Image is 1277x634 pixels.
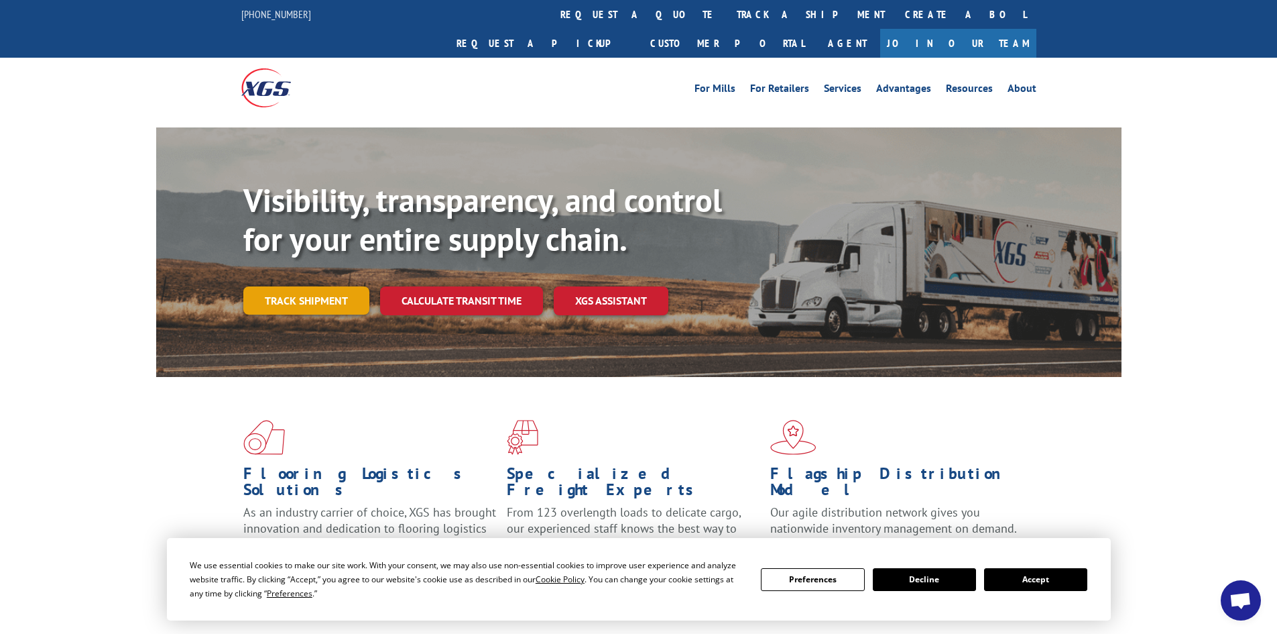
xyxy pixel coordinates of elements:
div: We use essential cookies to make our site work. With your consent, we may also use non-essential ... [190,558,745,600]
button: Preferences [761,568,864,591]
p: From 123 overlength loads to delicate cargo, our experienced staff knows the best way to move you... [507,505,760,564]
img: xgs-icon-focused-on-flooring-red [507,420,538,455]
a: Calculate transit time [380,286,543,315]
img: xgs-icon-flagship-distribution-model-red [770,420,816,455]
a: XGS ASSISTANT [554,286,668,315]
a: Track shipment [243,286,369,315]
h1: Flooring Logistics Solutions [243,466,497,505]
img: xgs-icon-total-supply-chain-intelligence-red [243,420,285,455]
button: Accept [984,568,1087,591]
a: Resources [946,83,993,98]
h1: Specialized Freight Experts [507,466,760,505]
a: Request a pickup [446,29,640,58]
a: Open chat [1221,580,1261,621]
button: Decline [873,568,976,591]
a: For Retailers [750,83,809,98]
a: [PHONE_NUMBER] [241,7,311,21]
span: Cookie Policy [536,574,585,585]
a: Services [824,83,861,98]
div: Cookie Consent Prompt [167,538,1111,621]
a: For Mills [694,83,735,98]
a: Customer Portal [640,29,814,58]
b: Visibility, transparency, and control for your entire supply chain. [243,179,722,260]
a: Join Our Team [880,29,1036,58]
a: Advantages [876,83,931,98]
span: Preferences [267,588,312,599]
a: Agent [814,29,880,58]
a: About [1008,83,1036,98]
h1: Flagship Distribution Model [770,466,1024,505]
span: As an industry carrier of choice, XGS has brought innovation and dedication to flooring logistics... [243,505,496,552]
span: Our agile distribution network gives you nationwide inventory management on demand. [770,505,1017,536]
